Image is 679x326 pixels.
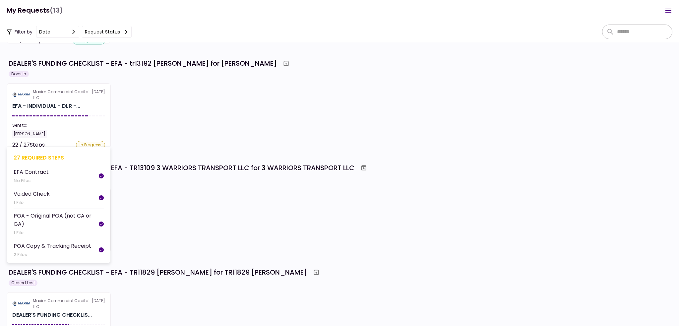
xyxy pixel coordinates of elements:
img: Partner logo [12,301,30,307]
div: EFA - INDIVIDUAL - DLR - FUNDING CHECKLIST [12,102,80,110]
div: Sent to: [12,122,105,128]
div: Maxim Commercial Capital LLC [33,89,92,101]
span: (13) [50,4,63,17]
button: Open menu [660,3,676,19]
div: Maxim Commercial Capital LLC [33,298,92,310]
button: Archive workflow [280,57,292,69]
div: [PERSON_NAME] [12,130,47,138]
button: Archive workflow [358,162,370,174]
button: Archive workflow [310,266,322,278]
div: 1 File [14,199,50,206]
div: date [39,28,50,35]
div: Voided Check [14,190,50,198]
div: 27 required steps [14,154,104,162]
div: 22 / 27 Steps [12,141,45,149]
div: DEALER'S FUNDING CHECKLIST - EFA - TR13109 3 WARRIORS TRANSPORT LLC for 3 WARRIORS TRANSPORT LLC [9,163,354,173]
div: EFA Contract [14,168,49,176]
div: In Progress [76,141,105,149]
div: Closed Lost [9,280,37,286]
div: DEALER'S FUNDING CHECKLIST - EFA - tr13192 [PERSON_NAME] for [PERSON_NAME] [9,58,277,68]
div: POA - Original POA (not CA or GA) [14,212,99,228]
div: [DATE] [12,89,105,101]
button: Request status [82,26,132,38]
div: 1 File [14,229,99,236]
div: Docs In [9,71,29,77]
div: DEALER'S FUNDING CHECKLIST - EFA TR11829 TIMOTHY DARRELL BELCHER [12,311,92,319]
div: Filter by: [7,26,132,38]
button: date [36,26,79,38]
h1: My Requests [7,4,63,17]
div: [DATE] [12,298,105,310]
div: 2 Files [14,251,91,258]
img: Partner logo [12,92,30,98]
div: No Files [14,177,49,184]
div: DEALER'S FUNDING CHECKLIST - EFA - TR11829 [PERSON_NAME] for TR11829 [PERSON_NAME] [9,267,307,277]
div: POA Copy & Tracking Receipt [14,242,91,250]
